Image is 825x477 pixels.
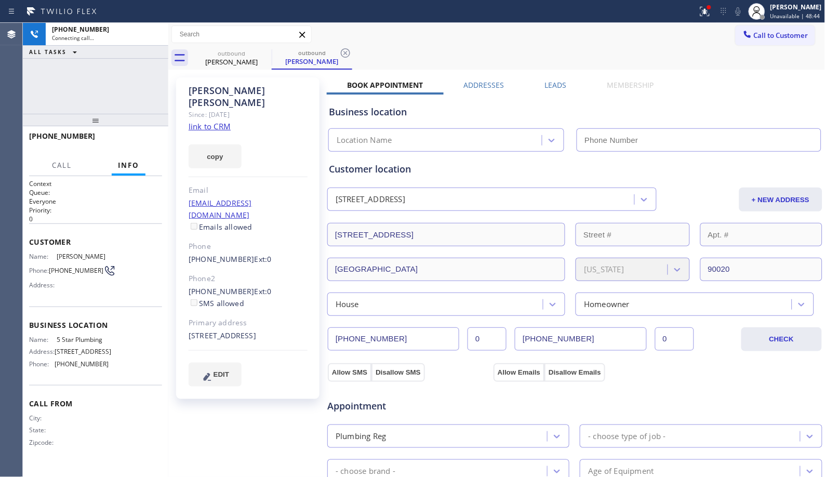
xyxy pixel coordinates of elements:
[29,237,162,247] span: Customer
[29,179,162,188] h1: Context
[29,336,57,343] span: Name:
[770,3,822,11] div: [PERSON_NAME]
[329,105,821,119] div: Business location
[329,162,821,176] div: Customer location
[189,317,308,329] div: Primary address
[189,273,308,285] div: Phone2
[731,4,746,19] button: Mute
[29,131,95,141] span: [PHONE_NUMBER]
[189,184,308,196] div: Email
[118,161,139,170] span: Info
[29,348,55,355] span: Address:
[192,49,271,57] div: outbound
[55,348,111,355] span: [STREET_ADDRESS]
[700,258,822,281] input: ZIP
[544,363,605,382] button: Disallow Emails
[770,12,820,20] span: Unavailable | 48:44
[347,80,423,90] label: Book Appointment
[29,399,162,408] span: Call From
[55,360,109,368] span: [PHONE_NUMBER]
[255,254,272,264] span: Ext: 0
[189,222,252,232] label: Emails allowed
[754,31,808,40] span: Call to Customer
[57,253,109,260] span: [PERSON_NAME]
[29,48,66,56] span: ALL TASKS
[336,194,405,206] div: [STREET_ADDRESS]
[29,197,162,206] p: Everyone
[29,206,162,215] h2: Priority:
[29,439,57,446] span: Zipcode:
[52,161,72,170] span: Call
[584,298,630,310] div: Homeowner
[255,286,272,296] span: Ext: 0
[588,465,654,477] div: Age of Equipment
[273,46,351,69] div: Mary Kerr
[588,430,666,442] div: - choose type of job -
[23,46,87,58] button: ALL TASKS
[577,128,821,152] input: Phone Number
[172,26,311,43] input: Search
[328,327,459,351] input: Phone Number
[273,49,351,57] div: outbound
[464,80,504,90] label: Addresses
[741,327,822,351] button: CHECK
[112,155,145,176] button: Info
[191,223,197,230] input: Emails allowed
[336,465,395,477] div: - choose brand -
[515,327,646,351] input: Phone Number 2
[29,215,162,223] p: 0
[191,299,197,306] input: SMS allowed
[336,298,359,310] div: House
[273,57,351,66] div: [PERSON_NAME]
[189,298,244,308] label: SMS allowed
[29,253,57,260] span: Name:
[189,241,308,253] div: Phone
[327,399,491,413] span: Appointment
[29,320,162,330] span: Business location
[371,363,425,382] button: Disallow SMS
[337,135,392,147] div: Location Name
[49,267,103,274] span: [PHONE_NUMBER]
[655,327,694,351] input: Ext. 2
[328,363,371,382] button: Allow SMS
[29,281,57,289] span: Address:
[192,57,271,67] div: [PERSON_NAME]
[189,121,231,131] a: link to CRM
[29,188,162,197] h2: Queue:
[468,327,507,351] input: Ext.
[494,363,544,382] button: Allow Emails
[29,414,57,422] span: City:
[29,426,57,434] span: State:
[336,430,386,442] div: Plumbing Reg
[327,258,565,281] input: City
[29,267,49,274] span: Phone:
[736,25,815,45] button: Call to Customer
[739,188,822,211] button: + NEW ADDRESS
[189,286,255,296] a: [PHONE_NUMBER]
[189,144,242,168] button: copy
[700,223,822,246] input: Apt. #
[192,46,271,70] div: Mary Kerr
[189,198,252,220] a: [EMAIL_ADDRESS][DOMAIN_NAME]
[52,25,109,34] span: [PHONE_NUMBER]
[189,254,255,264] a: [PHONE_NUMBER]
[52,34,94,42] span: Connecting call…
[189,109,308,121] div: Since: [DATE]
[607,80,654,90] label: Membership
[189,363,242,387] button: EDIT
[189,85,308,109] div: [PERSON_NAME] [PERSON_NAME]
[576,223,689,246] input: Street #
[327,223,565,246] input: Address
[29,360,55,368] span: Phone:
[214,370,229,378] span: EDIT
[57,336,109,343] span: 5 Star Plumbing
[189,330,308,342] div: [STREET_ADDRESS]
[545,80,567,90] label: Leads
[46,155,78,176] button: Call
